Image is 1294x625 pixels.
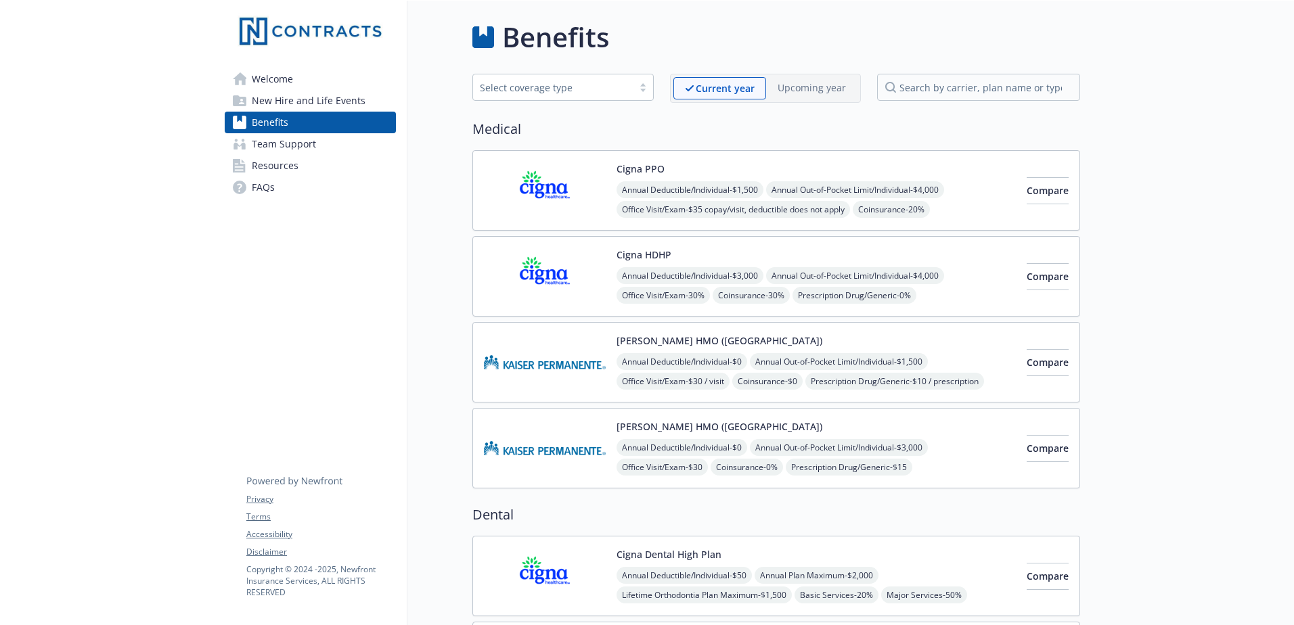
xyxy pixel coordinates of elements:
span: Annual Deductible/Individual - $0 [617,439,747,456]
span: Compare [1027,442,1069,455]
img: Kaiser Permanente Insurance Company carrier logo [484,333,606,391]
span: Annual Deductible/Individual - $3,000 [617,267,763,284]
button: [PERSON_NAME] HMO ([GEOGRAPHIC_DATA]) [617,419,822,434]
h1: Benefits [502,17,609,57]
span: Benefits [252,112,288,133]
img: CIGNA carrier logo [484,162,606,219]
span: Annual Deductible/Individual - $1,500 [617,181,763,198]
a: FAQs [225,177,396,198]
a: Resources [225,155,396,177]
button: Compare [1027,349,1069,376]
span: Compare [1027,270,1069,283]
input: search by carrier, plan name or type [877,74,1080,101]
button: Compare [1027,435,1069,462]
div: Select coverage type [480,80,626,95]
button: [PERSON_NAME] HMO ([GEOGRAPHIC_DATA]) [617,333,822,348]
button: Cigna HDHP [617,248,671,262]
span: Annual Out-of-Pocket Limit/Individual - $4,000 [766,181,944,198]
img: CIGNA carrier logo [484,547,606,605]
span: Annual Out-of-Pocket Limit/Individual - $1,500 [750,353,928,370]
span: Office Visit/Exam - $30 / visit [617,373,730,390]
p: Upcoming year [778,80,846,95]
a: Privacy [246,493,395,505]
span: Compare [1027,184,1069,197]
span: Office Visit/Exam - 30% [617,287,710,304]
span: Coinsurance - $0 [732,373,803,390]
span: Major Services - 50% [881,586,967,603]
span: Coinsurance - 20% [853,201,930,218]
span: Lifetime Orthodontia Plan Maximum - $1,500 [617,586,792,603]
span: Annual Deductible/Individual - $0 [617,353,747,370]
p: Copyright © 2024 - 2025 , Newfront Insurance Services, ALL RIGHTS RESERVED [246,563,395,598]
a: Team Support [225,133,396,155]
span: Compare [1027,356,1069,369]
h2: Medical [472,119,1080,139]
span: Prescription Drug/Generic - $15 [786,459,912,476]
span: Resources [252,155,298,177]
span: FAQs [252,177,275,198]
button: Compare [1027,563,1069,590]
a: Terms [246,511,395,523]
span: Office Visit/Exam - $30 [617,459,708,476]
span: Annual Out-of-Pocket Limit/Individual - $3,000 [750,439,928,456]
a: Welcome [225,68,396,90]
a: Accessibility [246,528,395,540]
span: Annual Out-of-Pocket Limit/Individual - $4,000 [766,267,944,284]
span: Coinsurance - 30% [713,287,790,304]
span: Compare [1027,570,1069,582]
span: Annual Deductible/Individual - $50 [617,567,752,584]
button: Compare [1027,263,1069,290]
span: Prescription Drug/Generic - 0% [793,287,916,304]
button: Cigna PPO [617,162,665,176]
span: Welcome [252,68,293,90]
img: CIGNA carrier logo [484,248,606,305]
h2: Dental [472,505,1080,525]
button: Compare [1027,177,1069,204]
span: Annual Plan Maximum - $2,000 [755,567,878,584]
a: Benefits [225,112,396,133]
a: New Hire and Life Events [225,90,396,112]
button: Cigna Dental High Plan [617,547,721,561]
img: Kaiser Permanente of Washington carrier logo [484,419,606,477]
span: Basic Services - 20% [795,586,878,603]
p: Current year [696,81,755,95]
span: Upcoming year [766,77,857,99]
span: New Hire and Life Events [252,90,365,112]
span: Prescription Drug/Generic - $10 / prescription [805,373,984,390]
span: Coinsurance - 0% [711,459,783,476]
span: Office Visit/Exam - $35 copay/visit, deductible does not apply [617,201,850,218]
a: Disclaimer [246,546,395,558]
span: Team Support [252,133,316,155]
